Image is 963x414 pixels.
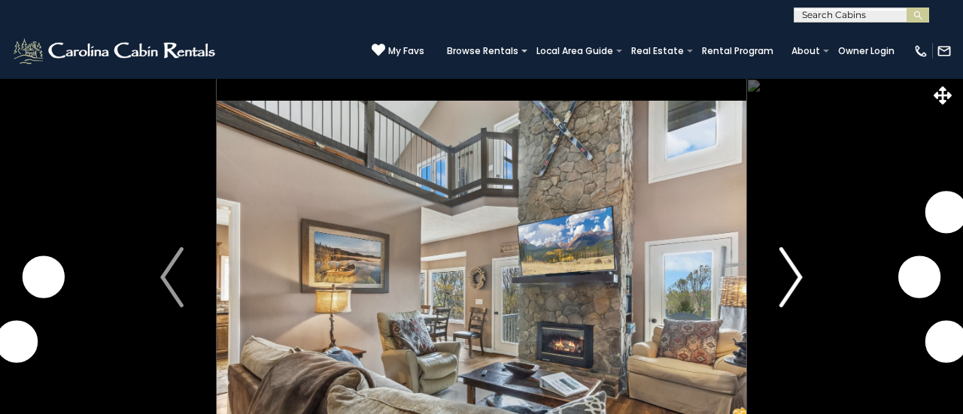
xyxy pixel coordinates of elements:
a: My Favs [372,43,424,59]
img: mail-regular-white.png [937,44,952,59]
a: Real Estate [624,41,691,62]
img: phone-regular-white.png [913,44,928,59]
a: Owner Login [831,41,902,62]
a: Browse Rentals [439,41,526,62]
a: Local Area Guide [529,41,621,62]
img: arrow [160,247,183,307]
img: arrow [779,247,802,307]
a: About [784,41,828,62]
span: My Favs [388,44,424,58]
a: Rental Program [694,41,781,62]
img: White-1-2.png [11,36,220,66]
